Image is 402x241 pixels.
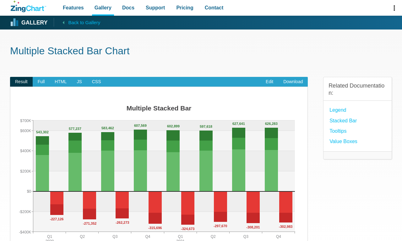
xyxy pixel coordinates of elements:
[278,77,308,87] a: Download
[72,77,87,87] span: JS
[329,127,346,135] a: Tooltips
[63,3,84,12] span: Features
[261,77,278,87] a: Edit
[50,77,72,87] span: HTML
[11,1,46,12] a: ZingChart Logo. Click to return to the homepage
[87,77,106,87] span: CSS
[21,20,47,26] strong: Gallery
[33,77,50,87] span: Full
[95,3,111,12] span: Gallery
[329,82,387,97] h3: Related Documentation:
[10,77,33,87] span: Result
[68,19,100,27] span: Back to Gallery
[176,3,193,12] span: Pricing
[329,106,346,114] a: Legend
[205,3,224,12] span: Contact
[122,3,134,12] span: Docs
[54,18,100,27] a: Back to Gallery
[329,116,357,125] a: Stacked Bar
[146,3,165,12] span: Support
[11,18,47,27] a: Gallery
[329,137,357,146] a: Value Boxes
[10,45,392,59] h1: Multiple Stacked Bar Chart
